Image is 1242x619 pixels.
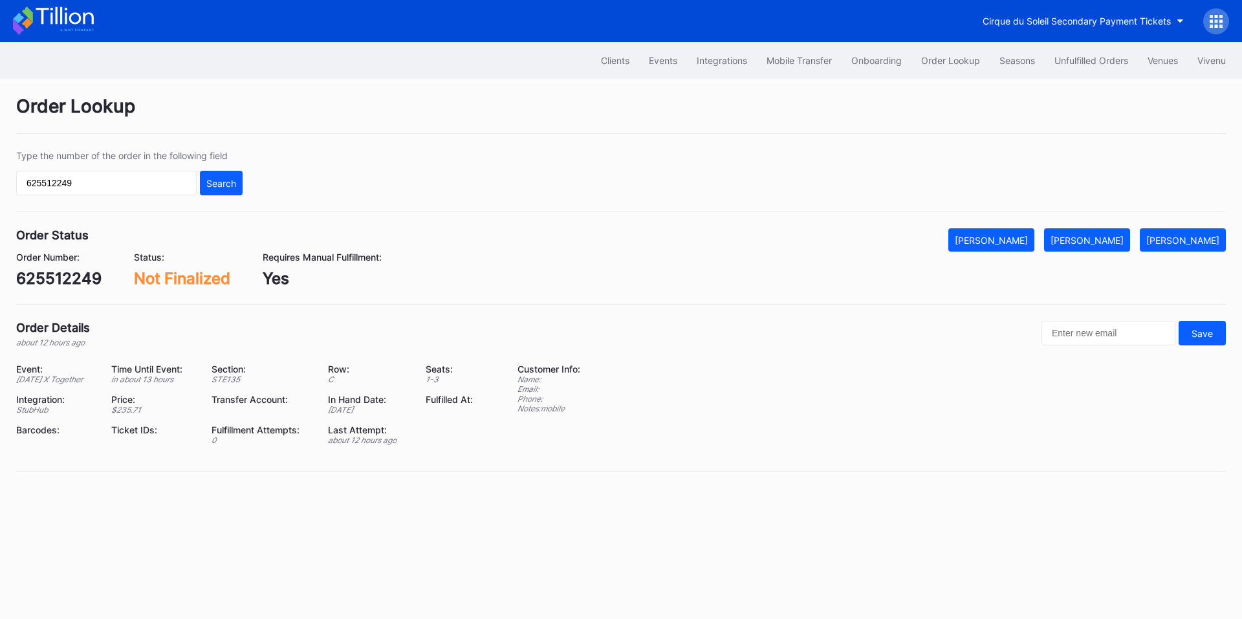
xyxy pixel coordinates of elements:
div: Fulfilled At: [426,394,485,405]
div: Notes: mobile [517,404,580,413]
button: Search [200,171,243,195]
div: 1 - 3 [426,375,485,384]
div: STE135 [212,375,312,384]
div: Fulfillment Attempts: [212,424,312,435]
div: Name: [517,375,580,384]
button: [PERSON_NAME] [1044,228,1130,252]
div: [PERSON_NAME] [1051,235,1124,246]
button: Integrations [687,49,757,72]
div: StubHub [16,405,95,415]
div: Barcodes: [16,424,95,435]
div: In Hand Date: [328,394,409,405]
div: Onboarding [851,55,902,66]
div: Seats: [426,364,485,375]
div: Order Details [16,321,90,334]
div: Vivenu [1197,55,1226,66]
div: about 12 hours ago [16,338,90,347]
div: Phone: [517,394,580,404]
div: Email: [517,384,580,394]
div: Search [206,178,236,189]
button: Cirque du Soleil Secondary Payment Tickets [973,9,1193,33]
button: Vivenu [1188,49,1236,72]
div: Order Number: [16,252,102,263]
div: Section: [212,364,312,375]
div: Integrations [697,55,747,66]
div: Row: [328,364,409,375]
div: Time Until Event: [111,364,195,375]
div: Requires Manual Fulfillment: [263,252,382,263]
button: Onboarding [842,49,911,72]
div: Event: [16,364,95,375]
div: 0 [212,435,312,445]
div: [PERSON_NAME] [1146,235,1219,246]
button: Order Lookup [911,49,990,72]
div: Last Attempt: [328,424,409,435]
div: 625512249 [16,269,102,288]
div: Unfulfilled Orders [1054,55,1128,66]
div: Integration: [16,394,95,405]
div: Status: [134,252,230,263]
div: Price: [111,394,195,405]
div: Clients [601,55,629,66]
div: Seasons [999,55,1035,66]
div: Save [1192,328,1213,339]
input: GT59662 [16,171,197,195]
button: Save [1179,321,1226,345]
button: Venues [1138,49,1188,72]
div: [DATE] [328,405,409,415]
button: Events [639,49,687,72]
div: Type the number of the order in the following field [16,150,243,161]
div: $ 235.71 [111,405,195,415]
button: [PERSON_NAME] [948,228,1034,252]
div: Order Lookup [16,95,1226,134]
div: Customer Info: [517,364,580,375]
button: Clients [591,49,639,72]
button: [PERSON_NAME] [1140,228,1226,252]
div: [DATE] X Together [16,375,95,384]
button: Seasons [990,49,1045,72]
div: Order Status [16,228,89,242]
div: Transfer Account: [212,394,312,405]
div: Venues [1148,55,1178,66]
div: Not Finalized [134,269,230,288]
div: Ticket IDs: [111,424,195,435]
button: Unfulfilled Orders [1045,49,1138,72]
div: Order Lookup [921,55,980,66]
div: C [328,375,409,384]
div: [PERSON_NAME] [955,235,1028,246]
div: Events [649,55,677,66]
button: Mobile Transfer [757,49,842,72]
div: about 12 hours ago [328,435,409,445]
div: Mobile Transfer [767,55,832,66]
div: Yes [263,269,382,288]
div: in about 13 hours [111,375,195,384]
input: Enter new email [1041,321,1175,345]
div: Cirque du Soleil Secondary Payment Tickets [983,16,1171,27]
